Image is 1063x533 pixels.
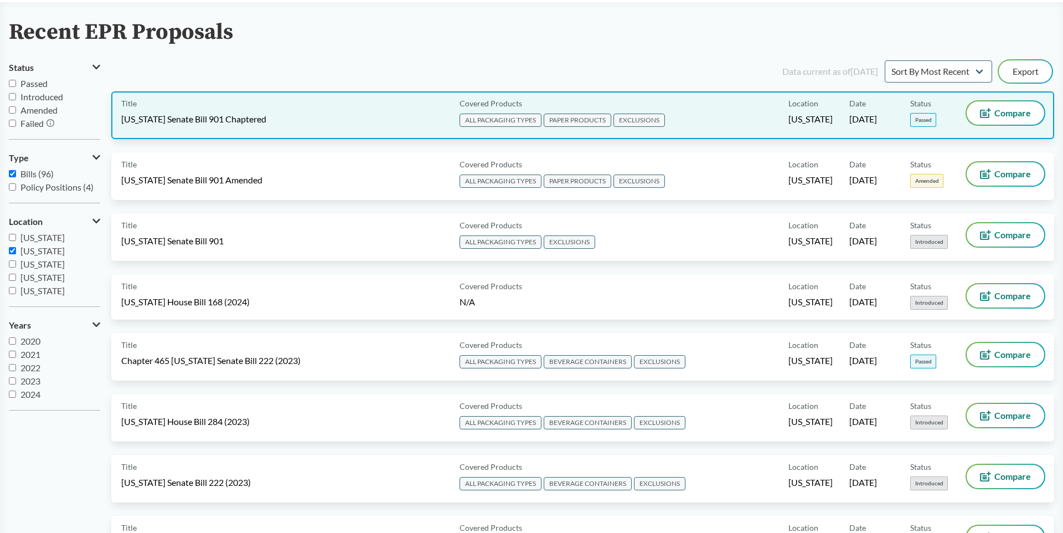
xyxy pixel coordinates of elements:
span: Amended [910,174,943,188]
span: Status [910,461,931,473]
span: BEVERAGE CONTAINERS [544,355,632,368]
input: Amended [9,106,16,114]
span: [US_STATE] [788,355,833,367]
span: Title [121,158,137,170]
span: Compare [994,350,1031,359]
button: Type [9,148,100,167]
span: N/A [460,296,475,307]
span: Date [849,400,866,412]
span: Status [910,98,931,109]
span: [US_STATE] [20,232,65,243]
span: Title [121,280,137,292]
input: [US_STATE] [9,287,16,294]
span: Covered Products [460,461,522,473]
span: EXCLUSIONS [634,416,685,429]
span: Introduced [910,296,948,310]
span: 2023 [20,376,40,386]
span: Title [121,339,137,351]
span: ALL PACKAGING TYPES [460,416,541,429]
span: Status [910,280,931,292]
span: [US_STATE] House Bill 168 (2024) [121,296,250,308]
span: Title [121,98,137,109]
input: [US_STATE] [9,260,16,268]
span: EXCLUSIONS [544,235,595,249]
span: [US_STATE] [788,113,833,125]
span: Passed [910,355,936,368]
input: 2021 [9,351,16,358]
span: [US_STATE] Senate Bill 901 Chaptered [121,113,266,125]
button: Compare [967,465,1044,488]
div: Data current as of [DATE] [782,65,878,78]
span: Date [849,158,866,170]
input: Introduced [9,93,16,100]
span: EXCLUSIONS [613,114,665,127]
input: Failed [9,120,16,127]
span: Status [9,63,34,73]
span: Location [788,339,818,351]
span: Location [788,219,818,231]
button: Compare [967,404,1044,427]
input: Policy Positions (4) [9,183,16,191]
span: [US_STATE] [20,285,65,296]
button: Compare [967,162,1044,186]
span: PAPER PRODUCTS [544,114,611,127]
span: Compare [994,411,1031,420]
span: 2024 [20,389,40,399]
input: 2022 [9,364,16,371]
span: ALL PACKAGING TYPES [460,114,541,127]
span: EXCLUSIONS [634,477,685,490]
span: EXCLUSIONS [634,355,685,368]
button: Export [999,60,1052,83]
span: ALL PACKAGING TYPES [460,355,541,368]
span: Status [910,158,931,170]
span: Policy Positions (4) [20,182,94,192]
span: Status [910,219,931,231]
span: Location [788,280,818,292]
span: [DATE] [849,355,877,367]
span: Bills (96) [20,168,54,179]
input: Bills (96) [9,170,16,177]
span: [DATE] [849,174,877,186]
span: [DATE] [849,296,877,308]
span: PAPER PRODUCTS [544,175,611,188]
span: Date [849,339,866,351]
span: Location [788,158,818,170]
span: Title [121,461,137,473]
span: Compare [994,230,1031,239]
span: Location [788,98,818,109]
span: ALL PACKAGING TYPES [460,477,541,490]
span: [US_STATE] [788,174,833,186]
span: [US_STATE] House Bill 284 (2023) [121,416,250,428]
span: Passed [20,78,48,89]
span: Amended [20,105,58,115]
button: Location [9,212,100,231]
span: [US_STATE] [788,296,833,308]
span: [US_STATE] Senate Bill 901 Amended [121,174,262,186]
span: Covered Products [460,219,522,231]
span: [DATE] [849,113,877,125]
span: Introduced [910,416,948,429]
span: Covered Products [460,400,522,412]
span: ALL PACKAGING TYPES [460,175,541,188]
input: 2020 [9,337,16,345]
span: Location [788,461,818,473]
span: [US_STATE] [20,245,65,256]
span: [US_STATE] [20,272,65,283]
span: [DATE] [849,416,877,428]
button: Compare [967,101,1044,125]
span: Covered Products [460,98,522,109]
button: Status [9,58,100,77]
span: [US_STATE] [788,235,833,247]
span: Compare [994,170,1031,178]
span: 2021 [20,349,40,360]
span: EXCLUSIONS [613,175,665,188]
span: Failed [20,118,44,129]
span: [US_STATE] Senate Bill 222 (2023) [121,476,251,489]
span: [DATE] [849,476,877,489]
span: [US_STATE] [20,259,65,269]
span: [DATE] [849,235,877,247]
span: BEVERAGE CONTAINERS [544,477,632,490]
span: Introduced [20,91,63,102]
span: ALL PACKAGING TYPES [460,235,541,249]
span: Compare [994,291,1031,300]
